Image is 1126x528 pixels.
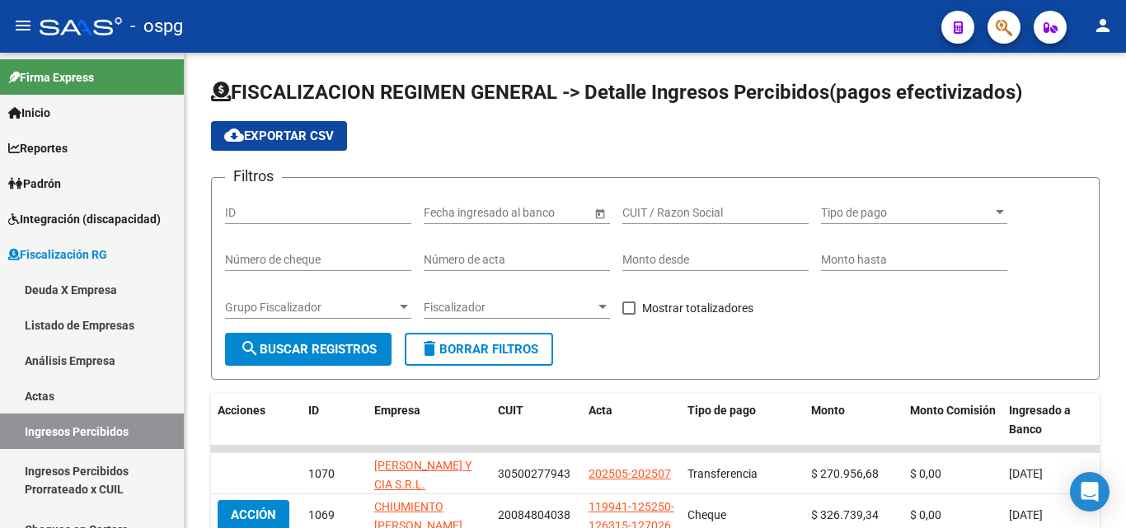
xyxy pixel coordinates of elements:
[1009,467,1043,480] span: [DATE]
[910,508,941,521] span: $ 0,00
[589,465,671,484] div: 202505-202507
[308,508,335,521] span: 1069
[240,342,377,357] span: Buscar Registros
[811,404,845,417] span: Monto
[589,404,612,417] span: Acta
[591,204,608,222] button: Open calendar
[687,508,726,521] span: Cheque
[224,125,244,145] mat-icon: cloud_download
[225,333,392,366] button: Buscar Registros
[498,508,570,521] span: 20084804038
[218,404,265,417] span: Acciones
[498,467,570,480] span: 30500277943
[225,301,396,315] span: Grupo Fiscalizador
[211,393,302,447] datatable-header-cell: Acciones
[420,342,538,357] span: Borrar Filtros
[681,393,805,447] datatable-header-cell: Tipo de pago
[498,206,579,220] input: Fecha fin
[308,467,335,480] span: 1070
[687,404,756,417] span: Tipo de pago
[910,467,941,480] span: $ 0,00
[805,393,903,447] datatable-header-cell: Monto
[302,393,368,447] datatable-header-cell: ID
[211,81,1022,104] span: FISCALIZACION REGIMEN GENERAL -> Detalle Ingresos Percibidos(pagos efectivizados)
[8,175,61,193] span: Padrón
[8,139,68,157] span: Reportes
[211,121,347,151] button: Exportar CSV
[498,404,523,417] span: CUIT
[8,68,94,86] span: Firma Express
[811,508,879,521] span: $ 326.739,34
[1070,472,1110,512] div: Open Intercom Messenger
[130,8,183,44] span: - ospg
[374,404,420,417] span: Empresa
[405,333,553,366] button: Borrar Filtros
[308,404,319,417] span: ID
[687,467,758,480] span: Transferencia
[8,210,161,228] span: Integración (discapacidad)
[491,393,582,447] datatable-header-cell: CUIT
[1009,508,1043,521] span: [DATE]
[424,301,595,315] span: Fiscalizador
[1093,16,1113,35] mat-icon: person
[821,206,992,220] span: Tipo de pago
[420,339,439,358] mat-icon: delete
[8,104,50,122] span: Inicio
[811,467,879,480] span: $ 270.956,68
[582,393,681,447] datatable-header-cell: Acta
[910,404,996,417] span: Monto Comisión
[374,459,472,491] span: [PERSON_NAME] Y CIA S.R.L.
[1009,404,1071,436] span: Ingresado a Banco
[642,298,753,318] span: Mostrar totalizadores
[8,245,107,264] span: Fiscalización RG
[368,393,491,447] datatable-header-cell: Empresa
[224,128,334,143] span: Exportar CSV
[424,206,484,220] input: Fecha inicio
[1002,393,1101,447] datatable-header-cell: Ingresado a Banco
[903,393,1002,447] datatable-header-cell: Monto Comisión
[231,507,276,522] span: Acción
[13,16,33,35] mat-icon: menu
[240,339,260,358] mat-icon: search
[225,165,282,188] h3: Filtros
